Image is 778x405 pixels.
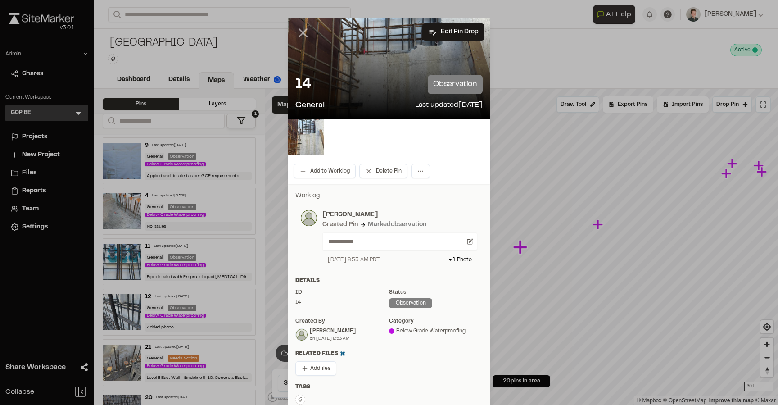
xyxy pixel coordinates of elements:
[389,298,432,308] div: observation
[296,329,308,341] img: Doug Ryan
[415,100,483,112] p: Last updated [DATE]
[294,164,356,178] button: Add to Worklog
[389,317,483,325] div: category
[322,210,477,220] p: [PERSON_NAME]
[295,383,483,391] div: Tags
[328,256,380,264] div: [DATE] 8:53 AM PDT
[449,256,472,264] div: + 1 Photo
[295,76,311,94] p: 14
[301,210,317,226] img: photo
[295,100,325,112] p: General
[310,364,330,373] span: Add files
[295,288,389,296] div: ID
[295,298,389,306] div: 14
[322,220,358,230] div: Created Pin
[389,288,483,296] div: Status
[295,350,345,358] span: Related Files
[428,75,483,94] p: observation
[368,220,426,230] div: Marked observation
[359,164,407,178] button: Delete Pin
[310,335,356,342] div: on [DATE] 8:53 AM
[389,327,483,335] div: Below Grade Waterproofing
[310,327,356,335] div: [PERSON_NAME]
[295,395,305,405] button: Edit Tags
[295,317,389,325] div: Created by
[295,191,483,201] p: Worklog
[295,361,336,376] button: Addfiles
[295,277,483,285] div: Details
[288,119,324,155] img: file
